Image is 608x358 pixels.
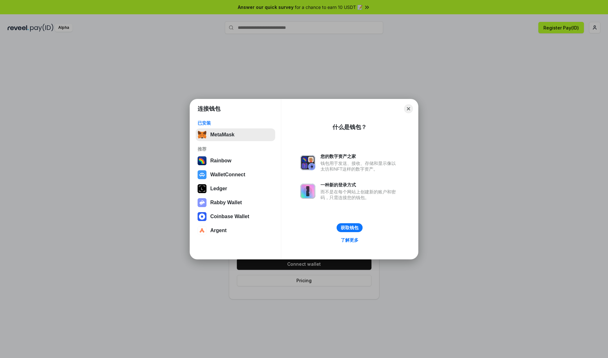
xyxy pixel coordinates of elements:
[198,156,206,165] img: svg+xml,%3Csvg%20width%3D%22120%22%20height%3D%22120%22%20viewBox%3D%220%200%20120%20120%22%20fil...
[404,104,413,113] button: Close
[341,225,358,231] div: 获取钱包
[198,226,206,235] img: svg+xml,%3Csvg%20width%3D%2228%22%20height%3D%2228%22%20viewBox%3D%220%200%2028%2028%22%20fill%3D...
[341,237,358,243] div: 了解更多
[196,224,275,237] button: Argent
[210,186,227,192] div: Ledger
[198,198,206,207] img: svg+xml,%3Csvg%20xmlns%3D%22http%3A%2F%2Fwww.w3.org%2F2000%2Fsvg%22%20fill%3D%22none%22%20viewBox...
[198,120,273,126] div: 已安装
[198,170,206,179] img: svg+xml,%3Csvg%20width%3D%2228%22%20height%3D%2228%22%20viewBox%3D%220%200%2028%2028%22%20fill%3D...
[196,196,275,209] button: Rabby Wallet
[196,210,275,223] button: Coinbase Wallet
[196,154,275,167] button: Rainbow
[320,189,399,200] div: 而不是在每个网站上创建新的账户和密码，只需连接您的钱包。
[210,158,231,164] div: Rainbow
[210,132,234,138] div: MetaMask
[210,214,249,219] div: Coinbase Wallet
[210,200,242,205] div: Rabby Wallet
[332,123,367,131] div: 什么是钱包？
[210,228,227,233] div: Argent
[198,146,273,152] div: 推荐
[320,182,399,188] div: 一种新的登录方式
[196,182,275,195] button: Ledger
[300,184,315,199] img: svg+xml,%3Csvg%20xmlns%3D%22http%3A%2F%2Fwww.w3.org%2F2000%2Fsvg%22%20fill%3D%22none%22%20viewBox...
[300,155,315,170] img: svg+xml,%3Csvg%20xmlns%3D%22http%3A%2F%2Fwww.w3.org%2F2000%2Fsvg%22%20fill%3D%22none%22%20viewBox...
[198,184,206,193] img: svg+xml,%3Csvg%20xmlns%3D%22http%3A%2F%2Fwww.w3.org%2F2000%2Fsvg%22%20width%3D%2228%22%20height%3...
[196,168,275,181] button: WalletConnect
[198,130,206,139] img: svg+xml,%3Csvg%20fill%3D%22none%22%20height%3D%2233%22%20viewBox%3D%220%200%2035%2033%22%20width%...
[198,105,220,113] h1: 连接钱包
[196,128,275,141] button: MetaMask
[198,212,206,221] img: svg+xml,%3Csvg%20width%3D%2228%22%20height%3D%2228%22%20viewBox%3D%220%200%2028%2028%22%20fill%3D...
[337,236,362,244] a: 了解更多
[320,153,399,159] div: 您的数字资产之家
[210,172,245,178] div: WalletConnect
[337,223,363,232] button: 获取钱包
[320,160,399,172] div: 钱包用于发送、接收、存储和显示像以太坊和NFT这样的数字资产。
